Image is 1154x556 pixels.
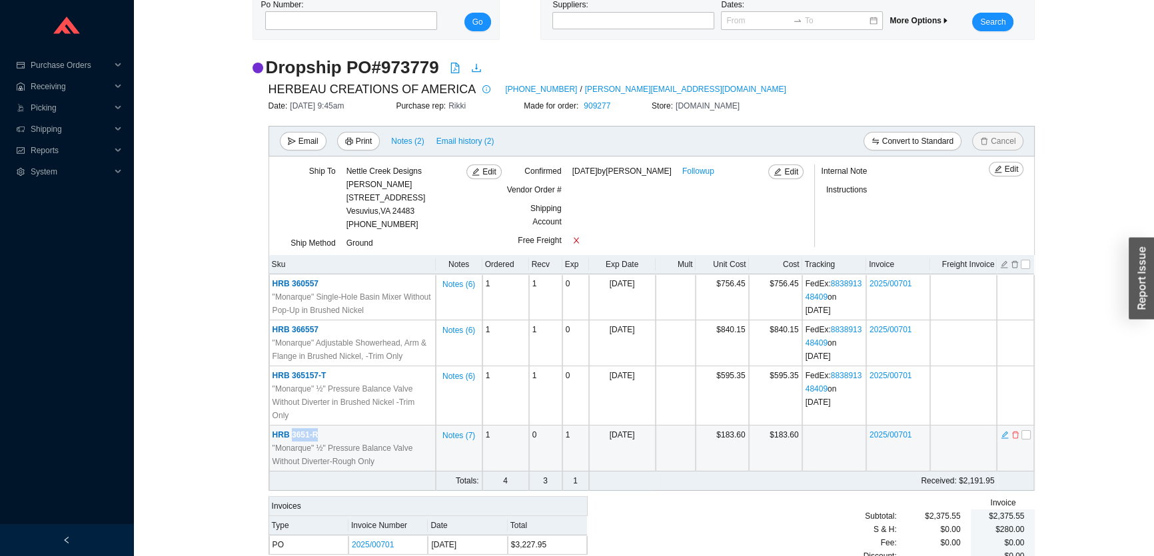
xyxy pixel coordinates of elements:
button: Notes (2) [390,134,424,143]
span: Notes ( 6 ) [442,370,475,383]
td: [DATE] [589,366,656,425]
span: Rikki [448,101,466,111]
span: to [793,16,802,25]
a: 2025/00701 [869,325,911,334]
th: Total [508,516,587,535]
span: "Monarque" ½" Pressure Balance Valve Without Diverter-Rough Only [273,441,432,468]
span: edit [774,168,782,177]
span: "Monarque" Single-Hole Basin Mixer Without Pop-Up in Brushed Nickel [273,290,432,317]
div: $2,375.55 [897,509,961,523]
td: 1 [482,366,529,425]
span: Date: [269,101,290,111]
div: $280.00 [981,523,1024,536]
span: Convert to Standard [882,135,953,148]
button: edit [999,258,1009,268]
span: download [471,63,482,73]
button: sendEmail [280,132,326,150]
button: printerPrint [337,132,380,150]
span: $0.00 [1004,538,1024,547]
span: HRB 366557 [273,325,318,334]
span: 1 [532,371,537,380]
span: "Monarque" ½" Pressure Balance Valve Without Diverter in Brushed Nickel -Trim Only [273,382,432,422]
div: Nettle Creek Designs [PERSON_NAME] [STREET_ADDRESS] Vesuvius , VA 24483 [346,164,426,218]
span: System [31,161,111,182]
td: 3 [529,471,562,491]
td: 0 [529,425,562,471]
td: $840.15 [749,320,802,366]
span: delete [1011,430,1019,439]
span: Edit [1005,162,1019,176]
button: info-circle [476,80,494,99]
h2: Dropship PO # 973779 [266,56,439,79]
span: Vendor Order # [507,185,562,194]
td: $840.15 [696,320,749,366]
td: [DATE] [589,320,656,366]
button: editEdit [466,164,502,179]
button: editEdit [768,164,804,179]
td: $183.60 [696,425,749,471]
span: Search [980,15,1005,29]
span: edit [1001,430,1009,439]
td: $595.35 [749,366,802,425]
span: [DOMAIN_NAME] [676,101,740,111]
button: Notes (6) [442,369,476,378]
td: 0 [562,274,589,320]
div: $2,375.55 [981,509,1024,523]
span: Go [472,15,483,29]
td: PO [269,535,348,555]
a: 883891348409 [806,325,862,348]
th: Ordered [482,255,529,274]
button: edit [1000,429,1009,438]
a: 2025/00701 [352,540,394,549]
td: $183.60 [749,425,802,471]
span: Subtotal: [865,509,896,523]
th: Mult [656,255,696,274]
span: file-pdf [450,63,460,73]
span: Receiving [31,76,111,97]
span: [DATE] 9:45am [290,101,344,111]
span: edit [472,168,480,177]
td: [DATE] [589,274,656,320]
span: [DATE] by [PERSON_NAME] [572,164,672,178]
span: printer [345,137,353,146]
span: Free Freight [518,236,561,245]
a: 2025/00701 [869,430,911,439]
button: Notes (6) [442,277,476,286]
button: deleteCancel [972,132,1023,150]
th: Cost [749,255,802,274]
td: 4 [482,471,529,491]
th: Unit Cost [696,255,749,274]
span: Received: [921,476,956,485]
td: $3,227.95 [508,535,587,555]
span: credit-card [16,61,25,69]
a: 909277 [584,101,610,111]
span: Reports [31,140,111,161]
span: edit [994,165,1002,174]
span: More Options [889,16,949,25]
span: Made for order: [524,101,581,111]
span: FedEx : on [DATE] [806,325,862,361]
span: Email history (2) [436,135,494,148]
a: 883891348409 [806,279,862,302]
th: Tracking [802,255,866,274]
span: Internal Note [821,166,867,176]
button: swapConvert to Standard [864,132,961,150]
th: Exp [562,255,589,274]
span: Store: [652,101,676,111]
th: Invoice [866,255,930,274]
span: Print [356,135,372,148]
span: Shipping Account [530,204,562,226]
a: 2025/00701 [869,279,911,288]
th: Date [428,516,507,535]
td: $2,191.95 [656,471,997,491]
span: FedEx : on [DATE] [806,371,862,407]
input: From [726,14,790,27]
th: Type [269,516,348,535]
button: Go [464,13,491,31]
span: close [572,236,580,244]
button: delete [1010,258,1019,268]
a: file-pdf [450,63,460,76]
span: Shipping [31,119,111,140]
span: setting [16,168,25,176]
td: [DATE] [428,535,507,555]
